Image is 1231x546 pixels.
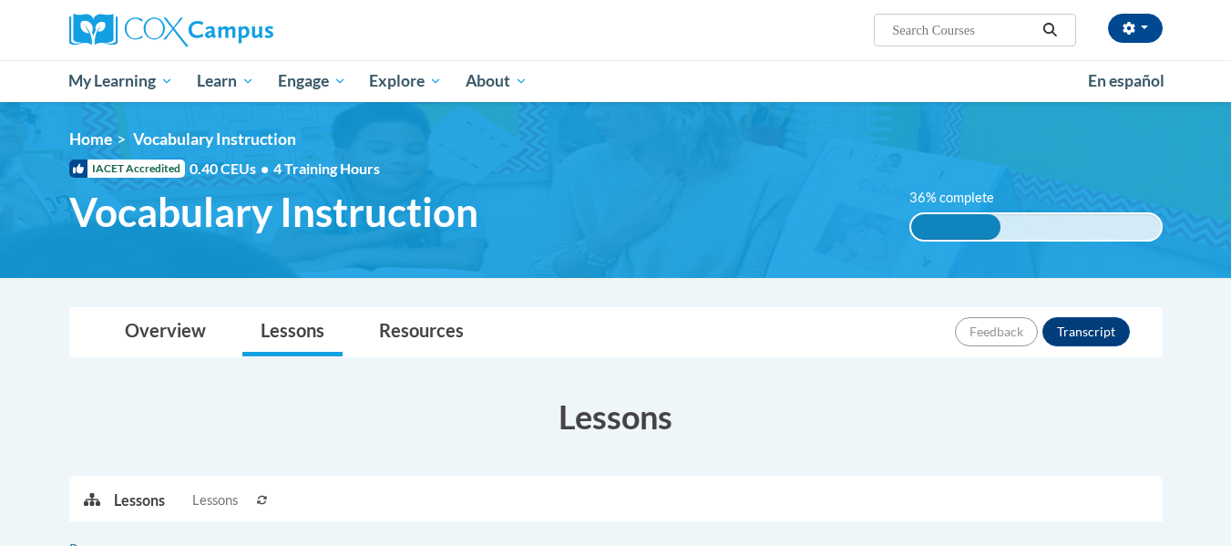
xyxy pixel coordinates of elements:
span: 0.40 CEUs [190,159,273,179]
span: 4 Training Hours [273,160,380,177]
a: En español [1076,62,1176,100]
div: 36% complete [911,214,1000,240]
a: About [454,60,539,102]
span: • [261,160,269,177]
button: Account Settings [1108,14,1163,43]
input: Search Courses [890,19,1036,41]
span: Engage [278,70,346,92]
div: Main menu [42,60,1190,102]
a: Lessons [242,308,343,356]
a: Home [69,129,112,149]
img: Cox Campus [69,14,273,46]
span: Explore [369,70,442,92]
span: Vocabulary Instruction [133,129,296,149]
a: Overview [107,308,224,356]
span: About [466,70,528,92]
span: IACET Accredited [69,160,185,178]
span: Learn [197,70,254,92]
span: Vocabulary Instruction [69,188,478,236]
label: 36% complete [909,188,1014,208]
a: Engage [266,60,358,102]
p: Lessons [114,490,165,510]
button: Transcript [1042,317,1130,346]
a: Explore [357,60,454,102]
a: Resources [361,308,482,356]
a: Learn [185,60,266,102]
a: My Learning [57,60,186,102]
span: My Learning [68,70,173,92]
span: Lessons [192,490,238,510]
span: En español [1088,71,1164,90]
a: Cox Campus [69,14,415,46]
h3: Lessons [69,394,1163,439]
button: Feedback [955,317,1038,346]
button: Search [1036,19,1063,41]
